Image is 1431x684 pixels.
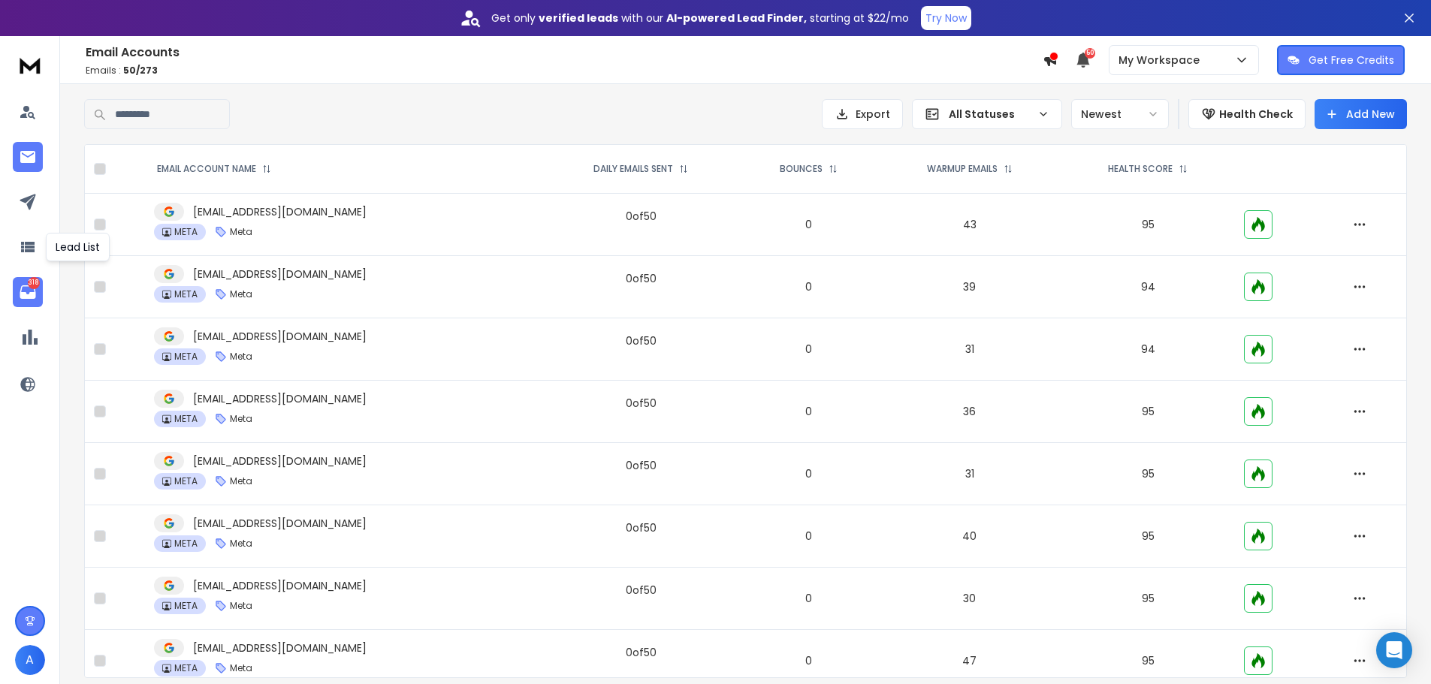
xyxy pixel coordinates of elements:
td: 95 [1061,505,1235,568]
div: EMAIL ACCOUNT NAME [157,163,271,175]
p: Meta [230,600,252,612]
span: 50 / 273 [123,64,158,77]
p: 0 [750,217,869,232]
p: 0 [750,653,869,668]
button: A [15,645,45,675]
div: 0 of 50 [626,645,657,660]
div: 0 of 50 [626,520,657,535]
td: 30 [877,568,1061,630]
button: Health Check [1188,99,1306,129]
p: WARMUP EMAILS [927,163,998,175]
td: 43 [877,194,1061,256]
p: META [174,413,198,425]
p: Meta [230,538,252,550]
div: 0 of 50 [626,458,657,473]
p: Get only with our starting at $22/mo [491,11,909,26]
p: [EMAIL_ADDRESS][DOMAIN_NAME] [193,516,367,531]
p: META [174,288,198,300]
p: META [174,538,198,550]
div: 0 of 50 [626,583,657,598]
p: 0 [750,404,869,419]
div: 0 of 50 [626,333,657,348]
p: Meta [230,226,252,238]
p: META [174,662,198,674]
p: 0 [750,279,869,294]
p: META [174,226,198,238]
p: BOUNCES [780,163,823,175]
div: Open Intercom Messenger [1376,632,1412,668]
p: [EMAIL_ADDRESS][DOMAIN_NAME] [193,640,367,655]
div: 0 of 50 [626,271,657,286]
td: 40 [877,505,1061,568]
p: META [174,351,198,363]
p: [EMAIL_ADDRESS][DOMAIN_NAME] [193,453,367,469]
button: Get Free Credits [1277,45,1405,75]
td: 31 [877,443,1061,505]
p: DAILY EMAILS SENT [593,163,673,175]
p: [EMAIL_ADDRESS][DOMAIN_NAME] [193,204,367,219]
p: All Statuses [949,107,1031,122]
strong: verified leads [539,11,618,26]
img: logo [15,51,45,79]
p: Health Check [1219,107,1293,122]
p: Meta [230,662,252,674]
p: META [174,475,198,487]
td: 94 [1061,318,1235,381]
p: 318 [28,277,40,289]
div: 0 of 50 [626,396,657,411]
button: Try Now [921,6,971,30]
p: [EMAIL_ADDRESS][DOMAIN_NAME] [193,391,367,406]
p: HEALTH SCORE [1108,163,1173,175]
span: 50 [1085,48,1095,59]
td: 95 [1061,194,1235,256]
h1: Email Accounts [86,44,1043,62]
p: My Workspace [1119,53,1206,68]
div: 0 of 50 [626,209,657,224]
p: Get Free Credits [1309,53,1394,68]
p: META [174,600,198,612]
p: Meta [230,288,252,300]
td: 95 [1061,443,1235,505]
p: Try Now [925,11,967,26]
strong: AI-powered Lead Finder, [666,11,807,26]
p: [EMAIL_ADDRESS][DOMAIN_NAME] [193,267,367,282]
td: 94 [1061,256,1235,318]
p: 0 [750,529,869,544]
p: Meta [230,475,252,487]
p: 0 [750,591,869,606]
button: Add New [1315,99,1407,129]
div: Lead List [46,233,110,261]
p: Meta [230,413,252,425]
p: [EMAIL_ADDRESS][DOMAIN_NAME] [193,578,367,593]
td: 95 [1061,381,1235,443]
p: [EMAIL_ADDRESS][DOMAIN_NAME] [193,329,367,344]
button: Newest [1071,99,1169,129]
p: Meta [230,351,252,363]
p: 0 [750,342,869,357]
p: Emails : [86,65,1043,77]
td: 39 [877,256,1061,318]
td: 31 [877,318,1061,381]
td: 36 [877,381,1061,443]
button: Export [822,99,903,129]
td: 95 [1061,568,1235,630]
a: 318 [13,277,43,307]
p: 0 [750,466,869,481]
